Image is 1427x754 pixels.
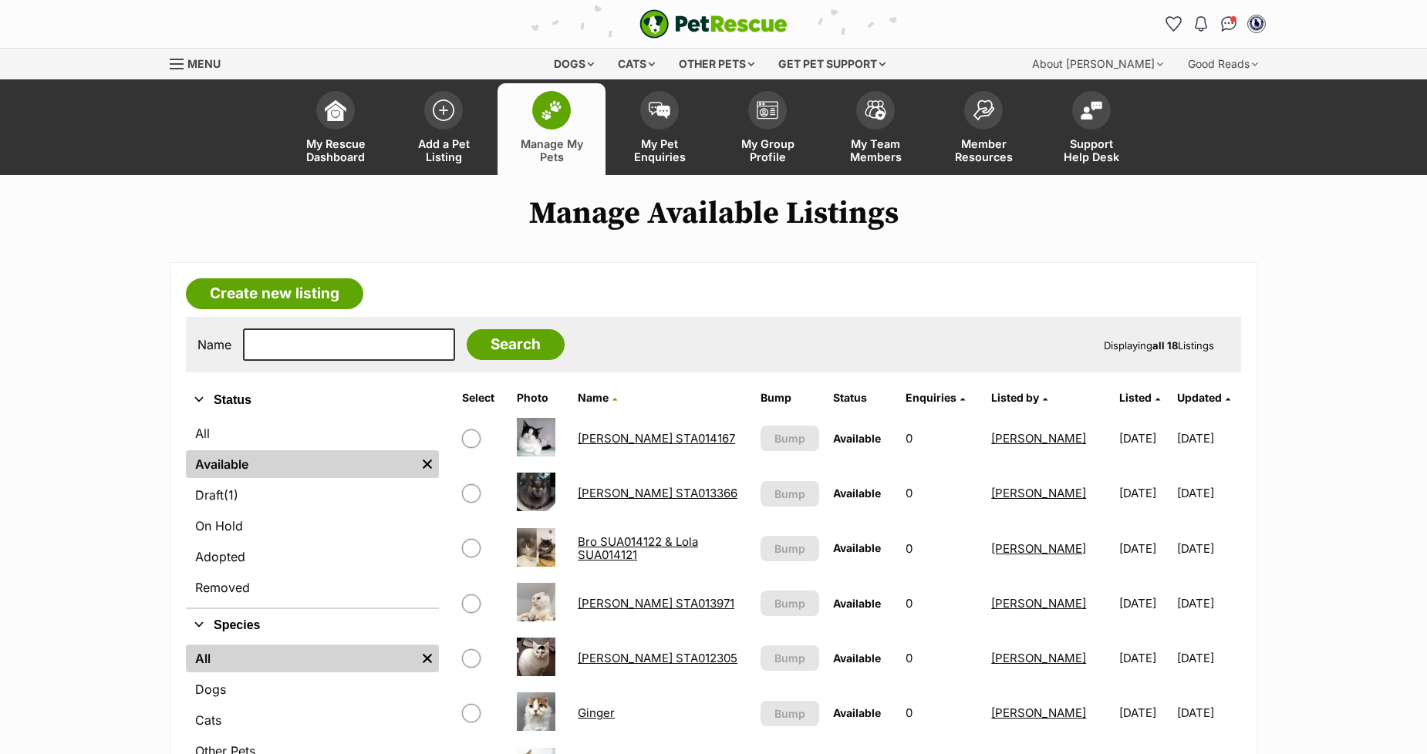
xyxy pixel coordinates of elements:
img: pet-enquiries-icon-7e3ad2cf08bfb03b45e93fb7055b45f3efa6380592205ae92323e6603595dc1f.svg [649,102,670,119]
span: Listed by [991,391,1039,404]
span: My Team Members [841,137,910,163]
img: group-profile-icon-3fa3cf56718a62981997c0bc7e787c4b2cf8bcc04b72c1350f741eb67cf2f40e.svg [757,101,778,119]
a: Listed by [991,391,1047,404]
a: [PERSON_NAME] STA014167 [578,431,735,446]
button: Bump [761,481,819,507]
input: Search [467,329,565,360]
a: Enquiries [906,391,965,404]
a: Remove filter [416,645,439,672]
td: 0 [899,631,983,685]
button: Bump [761,701,819,726]
a: [PERSON_NAME] STA013971 [578,596,734,611]
img: add-pet-listing-icon-0afa8454b4691262ce3f59096e99ab1cd57d4a30225e0717b998d2c9b9846f56.svg [433,99,454,121]
td: [DATE] [1177,466,1240,520]
div: Status [186,416,439,608]
button: My account [1244,12,1269,36]
span: (1) [224,486,238,504]
a: Cats [186,706,439,734]
a: Conversations [1216,12,1241,36]
button: Bump [761,591,819,616]
button: Bump [761,645,819,671]
span: Member Resources [949,137,1018,163]
a: My Team Members [821,83,929,175]
div: Other pets [668,49,765,79]
a: [PERSON_NAME] STA012305 [578,651,737,665]
a: Updated [1177,391,1230,404]
td: 0 [899,522,983,575]
img: manage-my-pets-icon-02211641906a0b7f246fdf0571729dbe1e7629f14944591b6c1af311fb30b64b.svg [541,100,562,120]
a: [PERSON_NAME] [991,705,1086,720]
td: [DATE] [1113,412,1176,465]
div: Get pet support [767,49,896,79]
span: Available [833,541,881,554]
span: My Group Profile [733,137,802,163]
img: logo-e224e6f780fb5917bec1dbf3a21bbac754714ae5b6737aabdf751b685950b380.svg [639,9,788,39]
a: [PERSON_NAME] [991,651,1086,665]
span: Bump [774,430,805,446]
span: Bump [774,705,805,722]
td: [DATE] [1113,631,1176,685]
a: Available [186,450,416,478]
td: [DATE] [1113,686,1176,739]
a: Remove filter [416,450,439,478]
a: Manage My Pets [498,83,606,175]
button: Status [186,390,439,410]
button: Notifications [1189,12,1213,36]
ul: Account quick links [1161,12,1269,36]
td: [DATE] [1113,577,1176,630]
th: Status [827,385,898,410]
a: My Group Profile [713,83,821,175]
td: [DATE] [1177,412,1240,465]
span: Available [833,432,881,445]
div: About [PERSON_NAME] [1021,49,1174,79]
span: Displaying Listings [1104,339,1214,352]
td: [DATE] [1113,522,1176,575]
label: Name [197,338,231,352]
td: 0 [899,686,983,739]
span: Bump [774,650,805,666]
a: Removed [186,574,439,601]
img: dashboard-icon-eb2f2d2d3e046f16d808141f083e7271f6b2e854fb5c12c21221c1fb7104beca.svg [325,99,346,121]
span: Bump [774,486,805,502]
strong: all 18 [1152,339,1178,352]
td: [DATE] [1177,686,1240,739]
th: Photo [511,385,571,410]
a: Bro SUA014122 & Lola SUA014121 [578,534,698,562]
th: Bump [754,385,825,410]
a: Ginger [578,705,615,720]
a: [PERSON_NAME] [991,596,1086,611]
a: Favourites [1161,12,1186,36]
span: Name [578,391,609,404]
a: Menu [170,49,231,76]
td: 0 [899,412,983,465]
span: Available [833,651,881,665]
img: notifications-46538b983faf8c2785f20acdc204bb7945ddae34d4c08c2a6579f10ce5e182be.svg [1195,16,1207,32]
img: member-resources-icon-8e73f808a243e03378d46382f2149f9095a855e16c252ad45f914b54edf8863c.svg [973,99,994,120]
a: Member Resources [929,83,1037,175]
button: Bump [761,536,819,561]
a: Draft [186,481,439,509]
a: My Pet Enquiries [606,83,713,175]
span: Add a Pet Listing [409,137,478,163]
td: [DATE] [1177,522,1240,575]
a: Name [578,391,617,404]
a: [PERSON_NAME] STA013366 [578,486,737,500]
a: All [186,419,439,447]
td: 0 [899,577,983,630]
img: help-desk-icon-fdf02630f3aa405de69fd3d07c3f3aa587a6932b1a1747fa1d2bba05be0121f9.svg [1081,101,1102,119]
a: All [186,645,416,672]
span: Bump [774,595,805,611]
a: [PERSON_NAME] [991,541,1086,556]
a: My Rescue Dashboard [282,83,390,175]
td: 0 [899,466,983,520]
td: [DATE] [1177,631,1240,685]
a: On Hold [186,512,439,540]
a: Create new listing [186,278,363,309]
div: Good Reads [1177,49,1269,79]
button: Bump [761,426,819,451]
a: PetRescue [639,9,788,39]
span: My Rescue Dashboard [301,137,370,163]
button: Species [186,615,439,635]
span: Support Help Desk [1057,137,1126,163]
span: translation missing: en.admin.listings.index.attributes.enquiries [906,391,956,404]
